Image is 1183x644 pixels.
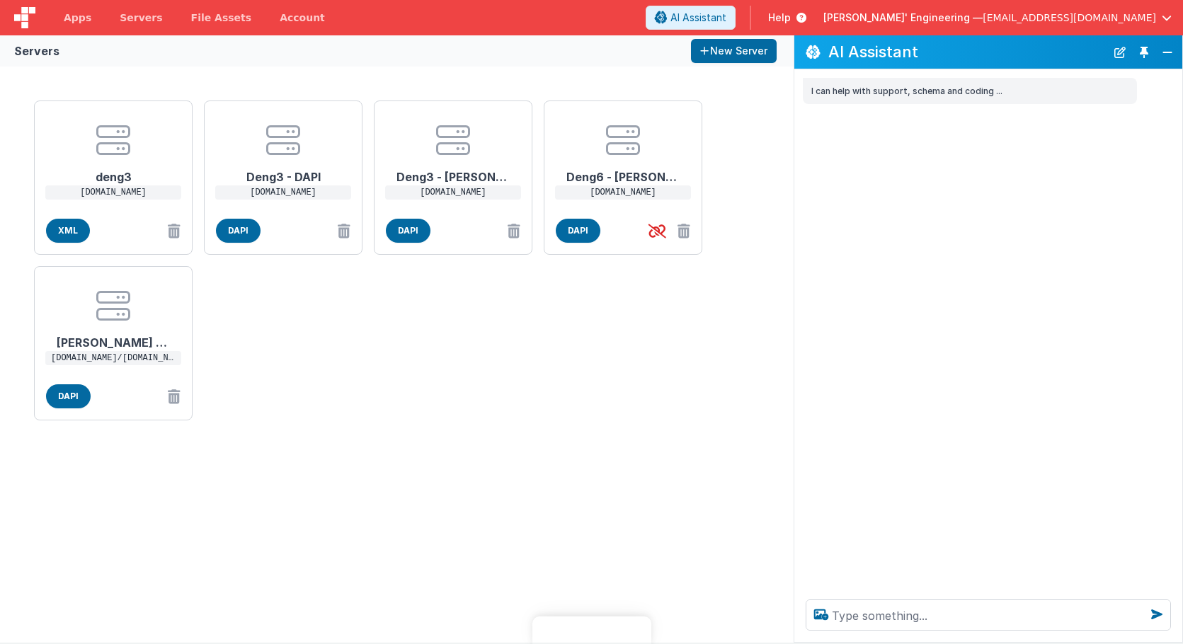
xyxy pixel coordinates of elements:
[57,323,170,351] h1: [PERSON_NAME] Proxy
[385,185,521,200] p: [DOMAIN_NAME]
[120,11,162,25] span: Servers
[566,157,680,185] h1: Deng6 - [PERSON_NAME]
[828,43,1106,60] h2: AI Assistant
[46,384,91,408] span: DAPI
[215,185,351,200] p: [DOMAIN_NAME]
[396,157,510,185] h1: Deng3 - [PERSON_NAME]
[811,84,1128,98] p: I can help with support, schema and coding ...
[823,11,1172,25] button: [PERSON_NAME]' Engineering — [EMAIL_ADDRESS][DOMAIN_NAME]
[823,11,983,25] span: [PERSON_NAME]' Engineering —
[46,219,90,243] span: XML
[691,39,777,63] button: New Server
[14,42,59,59] div: Servers
[191,11,252,25] span: File Assets
[555,185,691,200] p: [DOMAIN_NAME]
[983,11,1156,25] span: [EMAIL_ADDRESS][DOMAIN_NAME]
[216,219,261,243] span: DAPI
[556,219,600,243] span: DAPI
[670,11,726,25] span: AI Assistant
[227,157,340,185] h1: Deng3 - DAPI
[45,351,181,365] p: [DOMAIN_NAME]/[DOMAIN_NAME]
[57,157,170,185] h1: deng3
[1158,42,1177,62] button: Close
[64,11,91,25] span: Apps
[1110,42,1130,62] button: New Chat
[386,219,430,243] span: DAPI
[646,6,736,30] button: AI Assistant
[1134,42,1154,62] button: Toggle Pin
[45,185,181,200] p: [DOMAIN_NAME]
[768,11,791,25] span: Help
